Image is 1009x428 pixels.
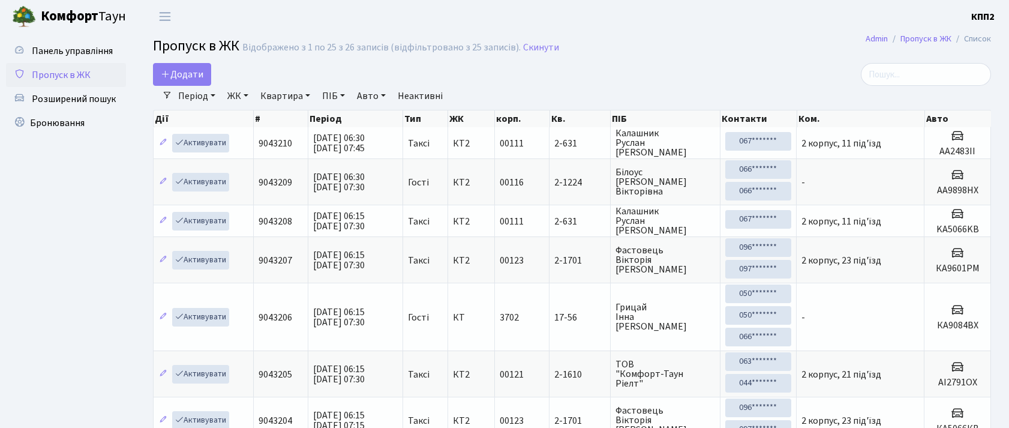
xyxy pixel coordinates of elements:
span: 9043210 [259,137,292,150]
span: 00111 [500,137,524,150]
b: Комфорт [41,7,98,26]
span: КТ2 [453,370,490,379]
span: Калашник Руслан [PERSON_NAME] [615,128,715,157]
span: Пропуск в ЖК [153,35,239,56]
a: Активувати [172,251,229,270]
span: 2 корпус, 23 під'їзд [801,254,881,267]
span: 2-1610 [554,370,605,379]
a: Admin [866,32,888,45]
th: корп. [495,110,550,127]
span: Панель управління [32,44,113,58]
span: 2-1701 [554,416,605,426]
span: Таун [41,7,126,27]
span: 2 корпус, 11 під'їзд [801,215,881,228]
a: ЖК [223,86,253,106]
th: Авто [925,110,992,127]
input: Пошук... [861,63,991,86]
th: Ком. [797,110,925,127]
span: 9043207 [259,254,292,267]
span: КТ [453,313,490,322]
th: # [254,110,308,127]
span: Грицай Інна [PERSON_NAME] [615,303,715,331]
span: 2 корпус, 21 під'їзд [801,368,881,381]
span: Бронювання [30,116,85,130]
span: 2 корпус, 23 під'їзд [801,414,881,427]
th: Кв. [550,110,611,127]
h5: KA5066KB [929,224,986,235]
span: 9043205 [259,368,292,381]
span: 2-1224 [554,178,605,187]
h5: КА9084ВХ [929,320,986,331]
span: Гості [408,178,429,187]
a: Скинути [523,42,559,53]
a: Активувати [172,212,229,231]
span: 9043206 [259,311,292,324]
span: [DATE] 06:15 [DATE] 07:30 [313,363,365,386]
span: 9043209 [259,176,292,189]
span: - [801,176,805,189]
h5: АА9898НХ [929,185,986,196]
a: Додати [153,63,211,86]
span: [DATE] 06:30 [DATE] 07:30 [313,170,365,194]
span: 2-631 [554,217,605,226]
span: [DATE] 06:15 [DATE] 07:30 [313,306,365,329]
b: КПП2 [971,10,995,23]
a: Неактивні [393,86,448,106]
span: 00116 [500,176,524,189]
span: КТ2 [453,217,490,226]
nav: breadcrumb [848,26,1009,52]
a: Розширений пошук [6,87,126,111]
a: Авто [352,86,391,106]
span: КТ2 [453,416,490,426]
span: 2 корпус, 11 під'їзд [801,137,881,150]
a: Панель управління [6,39,126,63]
img: logo.png [12,5,36,29]
span: 3702 [500,311,519,324]
a: ПІБ [317,86,350,106]
span: Фастовець Вікторія [PERSON_NAME] [615,246,715,274]
span: 00123 [500,254,524,267]
a: Активувати [172,134,229,152]
span: [DATE] 06:15 [DATE] 07:30 [313,209,365,233]
span: Білоус [PERSON_NAME] Вікторівна [615,167,715,196]
h5: AI2791OX [929,377,986,388]
span: 2-1701 [554,256,605,265]
span: Таксі [408,416,430,426]
span: 9043208 [259,215,292,228]
th: Контакти [720,110,797,127]
span: 2-631 [554,139,605,148]
span: [DATE] 06:15 [DATE] 07:30 [313,249,365,272]
a: Бронювання [6,111,126,135]
span: Розширений пошук [32,92,116,106]
th: Період [308,110,403,127]
span: Гості [408,313,429,322]
span: Калашник Руслан [PERSON_NAME] [615,206,715,235]
span: ТОВ "Комфорт-Таун Ріелт" [615,360,715,388]
a: Активувати [172,365,229,384]
span: 17-56 [554,313,605,322]
a: КПП2 [971,10,995,24]
a: Період [173,86,220,106]
span: Таксі [408,370,430,379]
a: Пропуск в ЖК [900,32,951,45]
span: КТ2 [453,256,490,265]
span: 00121 [500,368,524,381]
th: ЖК [448,110,495,127]
th: Тип [403,110,448,127]
h5: КА9601РМ [929,263,986,274]
li: Список [951,32,991,46]
a: Активувати [172,173,229,191]
span: Таксі [408,139,430,148]
span: Пропуск в ЖК [32,68,91,82]
span: КТ2 [453,178,490,187]
span: [DATE] 06:30 [DATE] 07:45 [313,131,365,155]
span: 00123 [500,414,524,427]
th: Дії [154,110,254,127]
span: - [801,311,805,324]
span: 9043204 [259,414,292,427]
a: Квартира [256,86,315,106]
h5: AA2483II [929,146,986,157]
a: Пропуск в ЖК [6,63,126,87]
span: Таксі [408,217,430,226]
span: Додати [161,68,203,81]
